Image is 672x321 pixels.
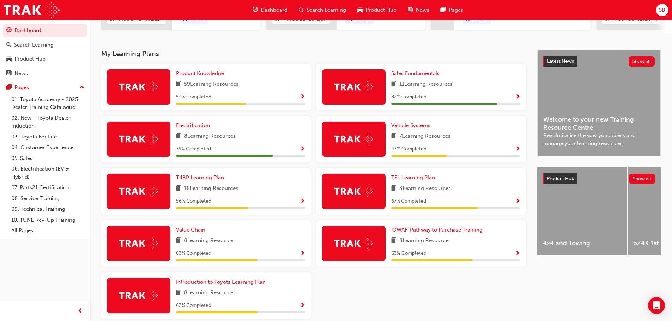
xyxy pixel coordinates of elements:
img: Trak [119,186,158,197]
span: 63 % Completed [176,249,211,258]
div: News [14,69,28,78]
span: 4x4 and Towing [543,239,622,247]
a: News [3,67,87,80]
span: news-icon [6,70,12,77]
span: guage-icon [6,27,12,34]
span: next-icon [375,16,380,22]
span: prev-icon [78,307,83,316]
img: Trak [334,134,373,144]
span: next-icon [210,16,215,22]
a: 01. Toyota Academy - 2025 Dealer Training Catalogue [8,94,87,113]
span: 75 % Completed [176,145,211,153]
img: Trak [334,238,373,249]
span: Product Knowledge [176,70,224,76]
a: Dashboard [3,24,87,37]
span: car-icon [6,56,12,62]
button: Show Progress [515,93,520,101]
span: Show Progress [300,251,305,257]
span: T4BP Learning Plan [176,174,224,181]
a: T4BP Learning Plan [176,174,227,182]
a: news-iconNews [402,3,435,17]
span: TFL Learning Plan [391,174,435,181]
span: 82 % Completed [391,93,426,101]
span: book-icon [391,132,396,141]
button: Show Progress [515,145,520,154]
span: 8 Learning Resources [399,236,451,245]
a: 'OWAF' Pathway to Purchase Training [391,226,485,234]
span: 7 Learning Resources [399,132,450,141]
span: Welcome to your new Training Resource Centre [543,116,655,131]
a: 4x4 and Towing [537,167,627,255]
span: book-icon [176,236,181,245]
a: Vehicle Systems [391,122,433,130]
span: book-icon [391,236,396,245]
span: pages-icon [6,85,12,91]
span: Product Hub [547,175,574,181]
span: Product Hub [365,6,396,14]
span: up-icon [79,83,84,92]
button: Show all [629,174,655,184]
img: Trak [119,81,158,92]
span: guage-icon [253,6,258,14]
span: 54 % Completed [176,93,211,101]
a: All Pages [8,225,87,236]
a: Introduction to Toyota Learning Plan [176,278,268,286]
span: Search Learning [307,6,346,14]
span: 63 % Completed [176,302,211,310]
img: Trak [334,81,373,92]
span: 'OWAF' Pathway to Purchase Training [391,227,483,233]
span: 8 Learning Resources [184,236,236,245]
button: DashboardSearch LearningProduct HubNews [3,23,87,81]
a: 10. TUNE Rev-Up Training [8,215,87,226]
button: Show Progress [300,249,305,258]
div: Open Intercom Messenger [648,297,665,314]
span: Show Progress [300,303,305,309]
span: Value Chain [176,227,205,233]
a: 02. New - Toyota Dealer Induction [8,113,87,131]
button: Show all [629,56,655,67]
span: book-icon [176,132,181,141]
span: SB [659,6,665,14]
a: car-iconProduct Hub [352,3,402,17]
a: Electrification [176,122,213,130]
span: car-icon [357,6,363,14]
span: search-icon [299,6,304,14]
button: Show Progress [300,93,305,101]
a: search-iconSearch Learning [293,3,352,17]
h3: My Learning Plans [101,50,526,58]
img: Trak [119,290,158,301]
span: book-icon [176,289,181,297]
a: 03. Toyota For Life [8,131,87,142]
span: 11 Learning Resources [399,80,453,89]
span: book-icon [391,80,396,89]
span: Vehicle Systems [391,122,430,129]
span: 56 % Completed [176,197,211,205]
span: 18 Learning Resources [184,184,238,193]
span: 8 Learning Resources [184,132,236,141]
button: SB [656,4,668,16]
span: Show Progress [515,198,520,205]
a: Product Knowledge [176,69,227,78]
div: Search Learning [14,41,54,49]
a: 06. Electrification (EV & Hybrid) [8,163,87,182]
button: Pages [3,81,87,94]
span: Show Progress [300,94,305,100]
button: Show Progress [300,197,305,206]
span: Introduction to Toyota Learning Plan [176,279,266,285]
span: Electrification [176,122,210,129]
a: 08. Service Training [8,193,87,204]
button: Show Progress [300,301,305,310]
span: book-icon [176,80,181,89]
a: pages-iconPages [435,3,469,17]
span: news-icon [408,6,413,14]
span: Show Progress [515,146,520,153]
span: Pages [449,6,463,14]
span: Show Progress [300,146,305,153]
span: 59 Learning Resources [184,80,238,89]
a: Sales Fundamentals [391,69,442,78]
img: Trak [4,2,60,18]
a: TFL Learning Plan [391,174,438,182]
span: book-icon [176,184,181,193]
